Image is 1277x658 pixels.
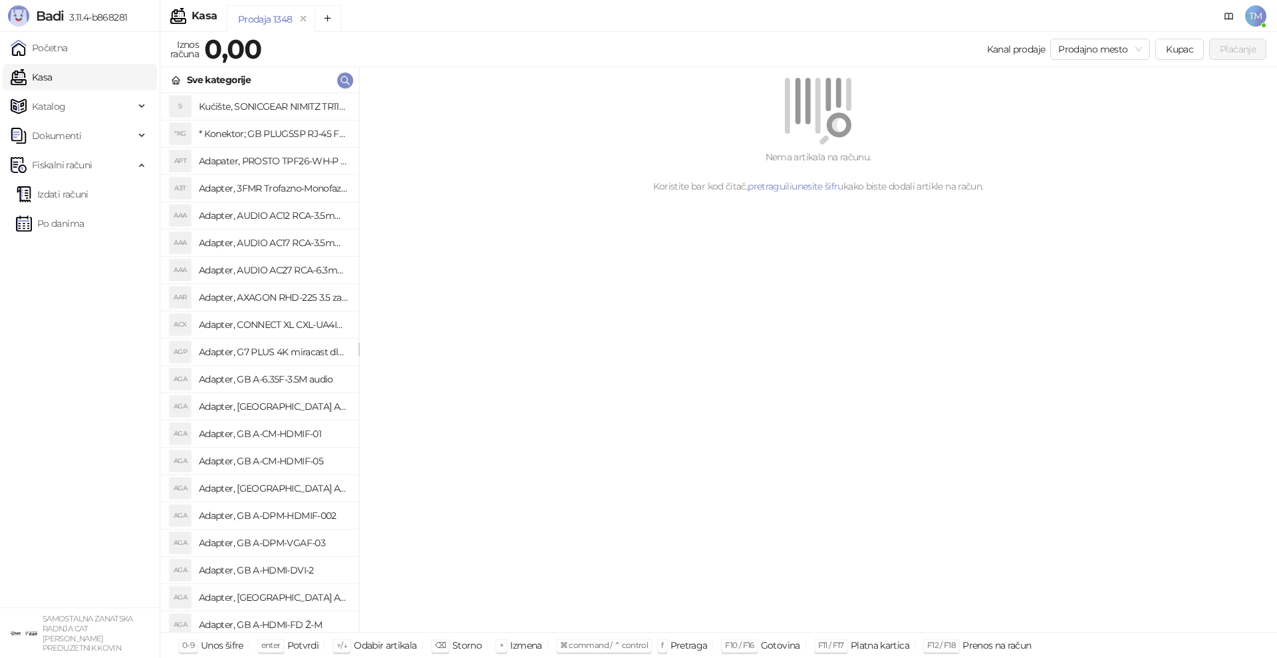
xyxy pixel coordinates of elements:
[32,122,81,149] span: Dokumenti
[987,42,1046,57] div: Kanal prodaje
[160,93,358,632] div: grid
[199,587,348,608] h4: Adapter, [GEOGRAPHIC_DATA] A-HDMI-FC Ž-M
[510,637,541,654] div: Izmena
[199,205,348,226] h4: Adapter, AUDIO AC12 RCA-3.5mm mono
[170,287,191,308] div: AAR
[287,637,319,654] div: Potvrdi
[791,180,843,192] a: unesite šifru
[170,341,191,363] div: AGP
[199,287,348,308] h4: Adapter, AXAGON RHD-225 3.5 za 2x2.5
[201,637,243,654] div: Unos šifre
[725,640,754,650] span: F10 / F16
[1218,5,1240,27] a: Dokumentacija
[187,73,251,87] div: Sve kategorije
[204,33,261,65] strong: 0,00
[170,505,191,526] div: AGA
[170,178,191,199] div: A3T
[818,640,844,650] span: F11 / F17
[170,423,191,444] div: AGA
[192,11,217,21] div: Kasa
[337,640,347,650] span: ↑/↓
[199,396,348,417] h4: Adapter, [GEOGRAPHIC_DATA] A-AC-UKEU-001 UK na EU 7.5A
[170,369,191,390] div: AGA
[170,450,191,472] div: AGA
[11,64,52,90] a: Kasa
[1245,5,1266,27] span: TM
[182,640,194,650] span: 0-9
[199,178,348,199] h4: Adapter, 3FMR Trofazno-Monofazni
[16,181,88,208] a: Izdati računi
[375,150,1261,194] div: Nema artikala na računu. Koristite bar kod čitač, ili kako biste dodali artikle na račun.
[261,640,281,650] span: enter
[199,423,348,444] h4: Adapter, GB A-CM-HDMIF-01
[238,12,292,27] div: Prodaja 1348
[851,637,909,654] div: Platna kartica
[170,532,191,554] div: AGA
[199,478,348,499] h4: Adapter, [GEOGRAPHIC_DATA] A-CMU3-LAN-05 hub
[43,614,133,653] small: SAMOSTALNA ZANATSKA RADNJA CAT [PERSON_NAME] PREDUZETNIK KOVIN
[11,35,68,61] a: Početna
[354,637,416,654] div: Odabir artikala
[199,96,348,117] h4: Kućište, SONICGEAR NIMITZ TR1100 belo BEZ napajanja
[199,341,348,363] h4: Adapter, G7 PLUS 4K miracast dlna airplay za TV
[499,640,503,650] span: +
[170,614,191,635] div: AGA
[11,620,37,647] img: 64x64-companyLogo-ae27db6e-dfce-48a1-b68e-83471bd1bffd.png
[927,640,956,650] span: F12 / F18
[199,150,348,172] h4: Adapater, PROSTO TPF26-WH-P razdelnik
[199,505,348,526] h4: Adapter, GB A-DPM-HDMIF-002
[199,369,348,390] h4: Adapter, GB A-6.35F-3.5M audio
[32,152,92,178] span: Fiskalni računi
[199,259,348,281] h4: Adapter, AUDIO AC27 RCA-6.3mm stereo
[170,232,191,253] div: AAA
[199,232,348,253] h4: Adapter, AUDIO AC17 RCA-3.5mm stereo
[315,5,341,32] button: Add tab
[761,637,800,654] div: Gotovina
[452,637,482,654] div: Storno
[1155,39,1204,60] button: Kupac
[962,637,1031,654] div: Prenos na račun
[199,123,348,144] h4: * Konektor; GB PLUG5SP RJ-45 FTP Kat.5
[748,180,785,192] a: pretragu
[199,614,348,635] h4: Adapter, GB A-HDMI-FD Ž-M
[435,640,446,650] span: ⌫
[199,560,348,581] h4: Adapter, GB A-HDMI-DVI-2
[170,259,191,281] div: AAA
[16,210,84,237] a: Po danima
[170,150,191,172] div: APT
[661,640,663,650] span: f
[170,587,191,608] div: AGA
[560,640,648,650] span: ⌘ command / ⌃ control
[168,36,202,63] div: Iznos računa
[170,314,191,335] div: ACX
[1058,39,1142,59] span: Prodajno mesto
[170,205,191,226] div: AAA
[199,314,348,335] h4: Adapter, CONNECT XL CXL-UA4IN1 putni univerzalni
[64,11,127,23] span: 3.11.4-b868281
[670,637,708,654] div: Pretraga
[8,5,29,27] img: Logo
[32,93,66,120] span: Katalog
[199,532,348,554] h4: Adapter, GB A-DPM-VGAF-03
[36,8,64,24] span: Badi
[170,396,191,417] div: AGA
[170,478,191,499] div: AGA
[170,560,191,581] div: AGA
[170,96,191,117] div: S
[295,13,312,25] button: remove
[199,450,348,472] h4: Adapter, GB A-CM-HDMIF-05
[1209,39,1266,60] button: Plaćanje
